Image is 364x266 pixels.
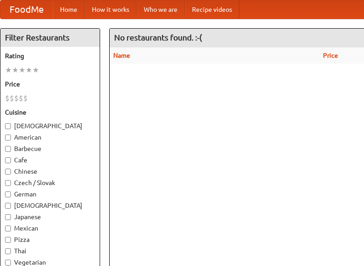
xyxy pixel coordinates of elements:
a: Recipe videos [185,0,239,19]
label: Mexican [5,224,95,233]
input: Pizza [5,237,11,243]
li: $ [14,93,19,103]
input: German [5,191,11,197]
li: $ [19,93,23,103]
li: ★ [5,65,12,75]
label: Cafe [5,156,95,165]
label: Thai [5,246,95,256]
input: Vegetarian [5,260,11,266]
input: [DEMOGRAPHIC_DATA] [5,203,11,209]
label: [DEMOGRAPHIC_DATA] [5,121,95,130]
input: Chinese [5,169,11,175]
label: Chinese [5,167,95,176]
li: ★ [12,65,19,75]
ng-pluralize: No restaurants found. :-( [114,33,202,42]
label: [DEMOGRAPHIC_DATA] [5,201,95,210]
label: German [5,190,95,199]
label: Pizza [5,235,95,244]
h5: Cuisine [5,108,95,117]
input: [DEMOGRAPHIC_DATA] [5,123,11,129]
h5: Rating [5,51,95,60]
li: ★ [19,65,25,75]
label: American [5,133,95,142]
a: FoodMe [0,0,53,19]
a: How it works [85,0,136,19]
input: Mexican [5,226,11,231]
label: Barbecue [5,144,95,153]
li: $ [23,93,28,103]
a: Price [323,52,338,59]
label: Czech / Slovak [5,178,95,187]
h5: Price [5,80,95,89]
a: Who we are [136,0,185,19]
input: American [5,135,11,141]
li: $ [10,93,14,103]
li: ★ [32,65,39,75]
input: Thai [5,248,11,254]
input: Japanese [5,214,11,220]
li: ★ [25,65,32,75]
input: Barbecue [5,146,11,152]
label: Japanese [5,212,95,221]
a: Home [53,0,85,19]
a: Name [113,52,130,59]
h4: Filter Restaurants [0,29,100,47]
input: Czech / Slovak [5,180,11,186]
input: Cafe [5,157,11,163]
li: $ [5,93,10,103]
